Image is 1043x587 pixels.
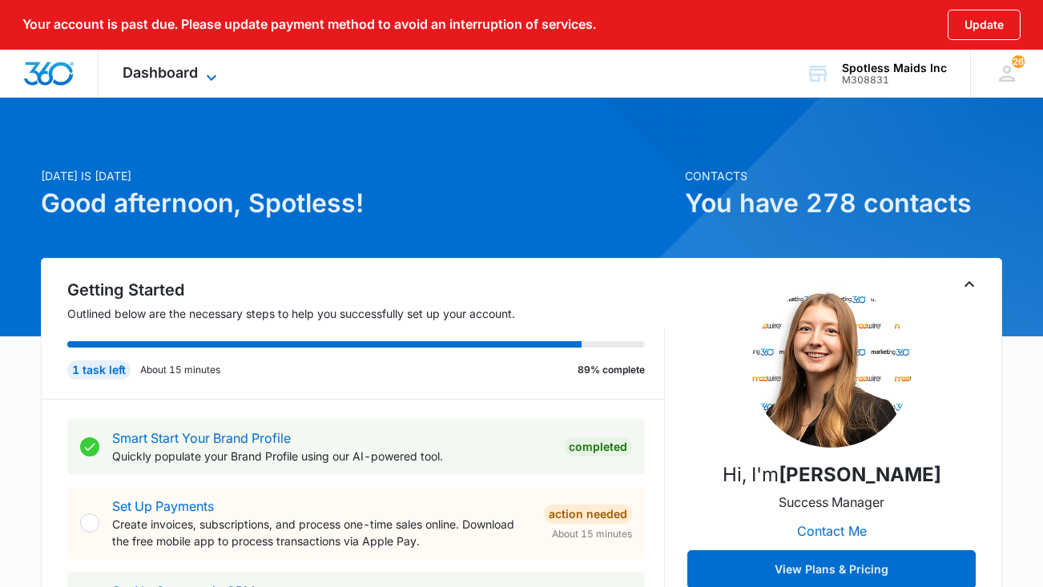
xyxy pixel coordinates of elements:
[779,463,941,486] strong: [PERSON_NAME]
[564,437,632,456] div: Completed
[112,516,531,549] p: Create invoices, subscriptions, and process one-time sales online. Download the free mobile app t...
[842,74,947,86] div: account id
[723,460,941,489] p: Hi, I'm
[544,505,632,524] div: Action Needed
[22,17,596,32] p: Your account is past due. Please update payment method to avoid an interruption of services.
[112,498,214,514] a: Set Up Payments
[751,287,912,448] img: Brianna McLatchie
[552,527,632,541] span: About 15 minutes
[67,360,131,380] div: 1 task left
[779,493,884,512] p: Success Manager
[685,167,1002,184] p: Contacts
[112,430,291,446] a: Smart Start Your Brand Profile
[781,512,883,550] button: Contact Me
[41,184,675,223] h1: Good afternoon, Spotless!
[1012,55,1025,68] div: notifications count
[67,305,665,322] p: Outlined below are the necessary steps to help you successfully set up your account.
[67,278,665,302] h2: Getting Started
[1012,55,1025,68] span: 26
[112,448,551,464] p: Quickly populate your Brand Profile using our AI-powered tool.
[140,363,220,377] p: About 15 minutes
[842,62,947,74] div: account name
[948,10,1021,40] button: Update
[41,167,675,184] p: [DATE] is [DATE]
[123,64,198,81] span: Dashboard
[99,50,245,97] div: Dashboard
[578,363,645,377] p: 89% complete
[970,50,1043,97] div: notifications count
[685,184,1002,223] h1: You have 278 contacts
[960,275,979,294] button: Toggle Collapse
